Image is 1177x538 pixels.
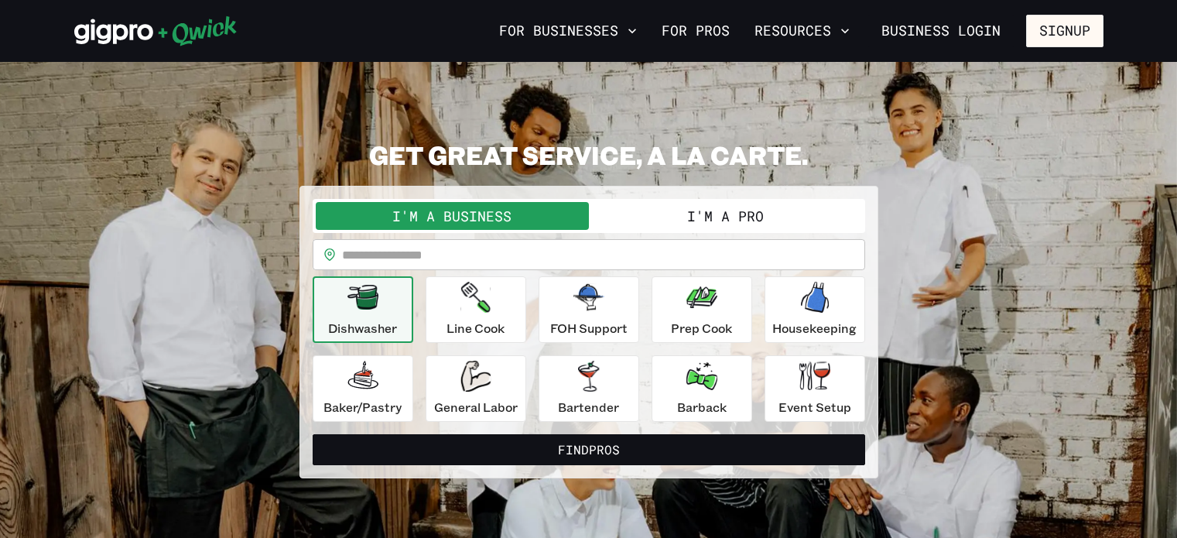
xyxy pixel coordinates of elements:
[550,319,628,338] p: FOH Support
[493,18,643,44] button: For Businesses
[426,355,526,422] button: General Labor
[772,319,857,338] p: Housekeeping
[313,355,413,422] button: Baker/Pastry
[868,15,1014,47] a: Business Login
[558,398,619,416] p: Bartender
[589,202,862,230] button: I'm a Pro
[434,398,518,416] p: General Labor
[316,202,589,230] button: I'm a Business
[765,355,865,422] button: Event Setup
[765,276,865,343] button: Housekeeping
[328,319,397,338] p: Dishwasher
[652,276,752,343] button: Prep Cook
[447,319,505,338] p: Line Cook
[671,319,732,338] p: Prep Cook
[313,276,413,343] button: Dishwasher
[748,18,856,44] button: Resources
[299,139,878,170] h2: GET GREAT SERVICE, A LA CARTE.
[1026,15,1103,47] button: Signup
[323,398,402,416] p: Baker/Pastry
[655,18,736,44] a: For Pros
[778,398,851,416] p: Event Setup
[677,398,727,416] p: Barback
[539,355,639,422] button: Bartender
[539,276,639,343] button: FOH Support
[652,355,752,422] button: Barback
[426,276,526,343] button: Line Cook
[313,434,865,465] button: FindPros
